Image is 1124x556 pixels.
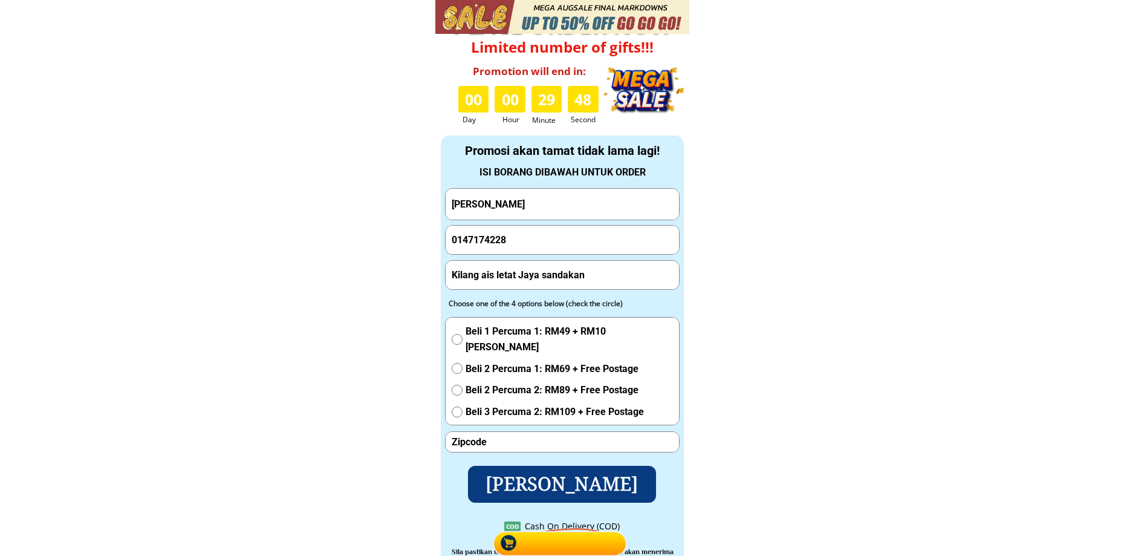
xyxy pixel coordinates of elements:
h3: COD [504,522,521,531]
span: Beli 3 Percuma 2: RM109 + Free Postage [466,404,673,420]
h3: Promotion will end in: [460,63,599,79]
input: Zipcode [449,432,676,452]
span: Beli 2 Percuma 1: RM69 + Free Postage [466,361,673,377]
p: [PERSON_NAME] [459,464,664,505]
input: Address(Ex: 52 Jalan Wirawati 7, Maluri, 55100 Kuala Lumpur) [449,261,676,289]
input: Your Full Name/ Nama Penuh [449,189,676,220]
div: Choose one of the 4 options below (check the circle) [449,298,653,309]
h3: Hour [502,114,528,125]
h3: Day [463,114,493,125]
h4: Limited number of gifts!!! [455,39,669,56]
input: Phone Number/ Nombor Telefon [449,226,676,255]
h3: Minute [532,114,565,126]
div: Cash On Delivery (COD) [525,520,620,533]
span: Beli 2 Percuma 2: RM89 + Free Postage [466,382,673,398]
div: ISI BORANG DIBAWAH UNTUK ORDER [441,165,683,180]
div: Promosi akan tamat tidak lama lagi! [441,141,683,160]
h3: Second [571,114,600,125]
span: Beli 1 Percuma 1: RM49 + RM10 [PERSON_NAME] [466,324,673,355]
